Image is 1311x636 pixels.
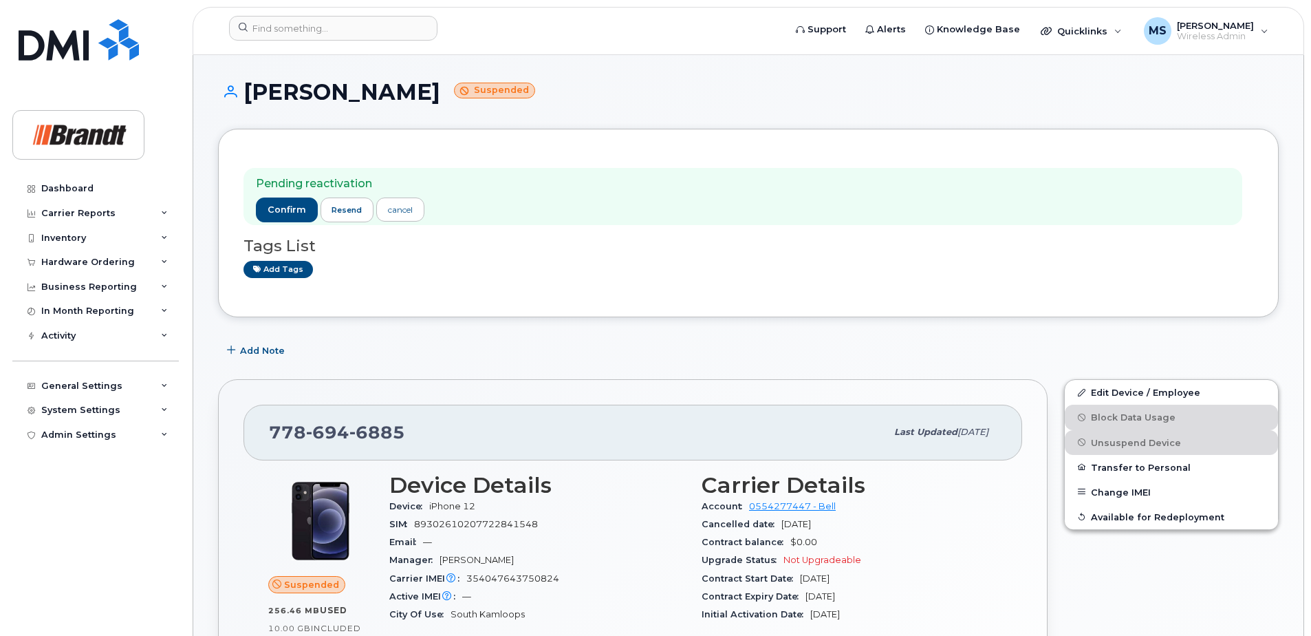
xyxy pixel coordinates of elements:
[451,609,525,619] span: South Kamloops
[389,573,466,584] span: Carrier IMEI
[256,176,424,192] p: Pending reactivation
[702,519,781,529] span: Cancelled date
[320,605,347,615] span: used
[781,519,811,529] span: [DATE]
[306,422,349,443] span: 694
[389,537,423,547] span: Email
[389,555,440,565] span: Manager
[268,204,306,216] span: confirm
[243,237,1253,255] h3: Tags List
[1065,480,1278,505] button: Change IMEI
[332,204,362,215] span: resend
[1091,437,1181,447] span: Unsuspend Device
[376,198,424,222] a: cancel
[702,591,805,602] span: Contract Expiry Date
[243,261,313,278] a: Add tags
[268,606,320,615] span: 256.46 MB
[454,83,535,98] small: Suspended
[389,501,429,511] span: Device
[1091,511,1224,522] span: Available for Redeployment
[702,573,800,584] span: Contract Start Date
[269,422,405,443] span: 778
[783,555,861,565] span: Not Upgradeable
[1065,380,1278,405] a: Edit Device / Employee
[957,427,988,437] span: [DATE]
[462,591,471,602] span: —
[1065,405,1278,430] button: Block Data Usage
[702,501,749,511] span: Account
[702,609,810,619] span: Initial Activation Date
[805,591,835,602] span: [DATE]
[240,344,285,357] span: Add Note
[268,624,311,633] span: 10.00 GB
[388,204,413,216] div: cancel
[414,519,538,529] span: 89302610207722841548
[800,573,830,584] span: [DATE]
[218,338,296,363] button: Add Note
[218,80,1279,104] h1: [PERSON_NAME]
[1065,455,1278,480] button: Transfer to Personal
[1065,505,1278,529] button: Available for Redeployment
[702,555,783,565] span: Upgrade Status
[429,501,475,511] span: iPhone 12
[279,480,362,562] img: iPhone_12.jpg
[1065,430,1278,455] button: Unsuspend Device
[256,198,318,222] button: confirm
[284,578,339,591] span: Suspended
[810,609,840,619] span: [DATE]
[466,573,559,584] span: 354047643750824
[790,537,817,547] span: $0.00
[389,473,685,498] h3: Device Details
[702,537,790,547] span: Contract balance
[389,591,462,602] span: Active IMEI
[321,198,374,222] button: resend
[349,422,405,443] span: 6885
[389,609,451,619] span: City Of Use
[749,501,836,511] a: 0554277447 - Bell
[440,555,514,565] span: [PERSON_NAME]
[894,427,957,437] span: Last updated
[389,519,414,529] span: SIM
[423,537,432,547] span: —
[702,473,997,498] h3: Carrier Details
